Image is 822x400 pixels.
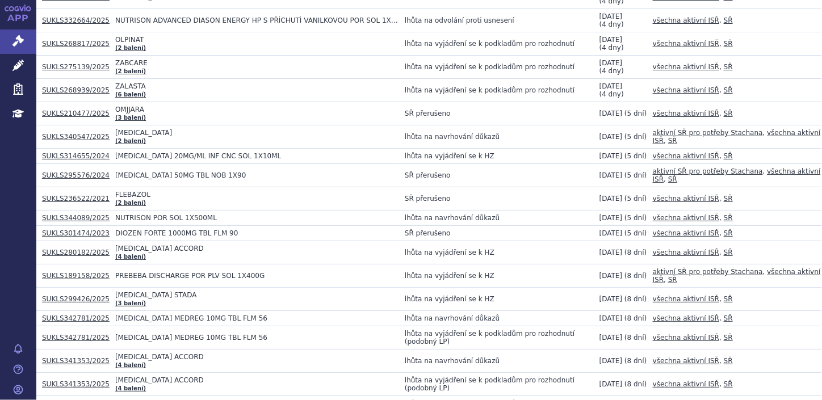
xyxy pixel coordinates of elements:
a: všechna aktivní ISŘ [653,129,821,145]
span: , [719,152,722,160]
span: (8 dní) [624,357,647,365]
a: SŘ [724,229,733,237]
span: (8 dní) [624,334,647,342]
span: , [719,229,722,237]
a: SŘ [668,276,677,284]
span: [MEDICAL_DATA] MEDREG 10MG TBL FLM 56 [115,314,399,322]
span: FLEBAZOL [115,191,399,199]
a: SUKLS210477/2025 [42,110,110,117]
span: [DATE] [599,214,623,222]
td: SŘ přerušeno [399,226,594,241]
a: (6 balení) [115,91,146,98]
a: všechna aktivní ISŘ [653,295,719,303]
td: lhůta na vyjádření se k HZ [399,149,594,164]
a: (2 balení) [115,45,146,51]
a: SŘ [724,334,733,342]
span: [MEDICAL_DATA] MEDREG 10MG TBL FLM 56 [115,334,399,342]
a: SUKLS342781/2025 [42,314,110,322]
span: [DATE] [599,59,623,67]
span: [DATE] [599,133,623,141]
td: SŘ přerušeno [399,102,594,125]
span: (8 dní) [624,249,647,256]
a: SŘ [724,249,733,256]
td: lhůta na vyjádření se k HZ [399,288,594,311]
a: aktivní SŘ pro potřeby Stachana [653,129,763,137]
span: [DATE] [599,272,623,280]
span: (4 dny) [599,44,624,52]
a: (4 balení) [115,254,146,260]
a: SŘ [724,40,733,48]
a: SUKLS295576/2024 [42,171,110,179]
a: SŘ [724,314,733,322]
td: SŘ přerušeno [399,164,594,187]
span: , [719,110,722,117]
a: SŘ [724,152,733,160]
span: [DATE] [599,82,623,90]
span: [DATE] [599,357,623,365]
a: SUKLS332664/2025 [42,16,110,24]
a: SUKLS341353/2025 [42,357,110,365]
span: , [719,16,722,24]
span: [DATE] [599,152,623,160]
span: , [719,86,722,94]
span: [DATE] [599,229,623,237]
a: SUKLS314655/2024 [42,152,110,160]
span: ZALASTA [115,82,399,90]
span: , [763,129,765,137]
td: lhůta na navrhování důkazů [399,311,594,326]
a: SUKLS342781/2025 [42,334,110,342]
a: všechna aktivní ISŘ [653,314,719,322]
td: lhůta na vyjádření se k podkladům pro rozhodnutí [399,79,594,102]
a: SŘ [724,63,733,71]
td: lhůta na navrhování důkazů [399,210,594,226]
a: všechna aktivní ISŘ [653,380,719,388]
a: SUKLS299426/2025 [42,295,110,303]
span: [DATE] [599,110,623,117]
td: lhůta na vyjádření se k podkladům pro rozhodnutí (podobný LP) [399,373,594,396]
span: (4 dny) [599,67,624,75]
a: všechna aktivní ISŘ [653,63,719,71]
a: SŘ [724,214,733,222]
td: lhůta na vyjádření se k podkladům pro rozhodnutí [399,56,594,79]
span: (8 dní) [624,272,647,280]
a: SUKLS268939/2025 [42,86,110,94]
span: , [719,295,722,303]
span: (8 dní) [624,380,647,388]
span: , [664,276,666,284]
span: [DATE] [599,171,623,179]
a: (3 balení) [115,300,146,306]
td: lhůta na vyjádření se k podkladům pro rozhodnutí (podobný LP) [399,326,594,350]
span: PREBEBA DISCHARGE POR PLV SOL 1X400G [115,272,399,280]
span: [MEDICAL_DATA] [115,129,399,137]
a: SUKLS344089/2025 [42,214,110,222]
span: [DATE] [599,249,623,256]
a: SŘ [724,195,733,203]
span: , [719,195,722,203]
a: SUKLS301474/2023 [42,229,110,237]
a: SŘ [724,86,733,94]
a: všechna aktivní ISŘ [653,229,719,237]
td: lhůta na odvolání proti usnesení [399,9,594,32]
td: lhůta na navrhování důkazů [399,350,594,373]
span: [MEDICAL_DATA] STADA [115,291,399,299]
span: , [763,167,765,175]
a: SUKLS236522/2021 [42,195,110,203]
a: SUKLS275139/2025 [42,63,110,71]
a: aktivní SŘ pro potřeby Stachana [653,167,763,175]
span: (5 dní) [624,214,647,222]
span: , [719,314,722,322]
span: , [719,63,722,71]
td: lhůta na navrhování důkazů [399,125,594,149]
a: SUKLS341353/2025 [42,380,110,388]
span: [DATE] [599,314,623,322]
span: (5 dní) [624,195,647,203]
a: všechna aktivní ISŘ [653,86,719,94]
span: [DATE] [599,295,623,303]
span: NUTRISON POR SOL 1X500ML [115,214,399,222]
span: [DATE] [599,380,623,388]
span: , [664,175,666,183]
span: [MEDICAL_DATA] 20MG/ML INF CNC SOL 1X10ML [115,152,399,160]
span: [MEDICAL_DATA] 50MG TBL NOB 1X90 [115,171,399,179]
span: (5 dní) [624,171,647,179]
a: SUKLS280182/2025 [42,249,110,256]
